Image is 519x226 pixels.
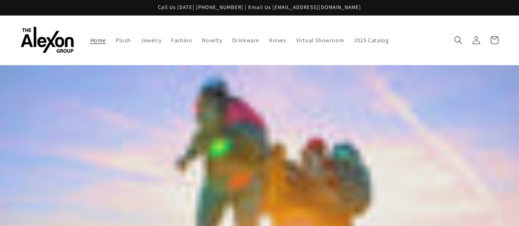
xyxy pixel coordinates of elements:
summary: Search [449,31,467,49]
a: Novelty [197,32,227,49]
span: Home [90,37,106,44]
a: Virtual Showroom [291,32,350,49]
img: The Alexon Group [21,27,74,53]
a: Fashion [166,32,197,49]
span: Jewelry [141,37,161,44]
span: Fashion [171,37,192,44]
a: Plush [111,32,136,49]
span: Virtual Showroom [296,37,345,44]
span: Drinkware [232,37,259,44]
a: 2025 Catalog [349,32,393,49]
a: Drinkware [227,32,264,49]
span: Plush [116,37,131,44]
a: Jewelry [136,32,166,49]
span: Knives [269,37,286,44]
a: Home [85,32,111,49]
span: Novelty [202,37,222,44]
span: 2025 Catalog [354,37,389,44]
a: Knives [264,32,291,49]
